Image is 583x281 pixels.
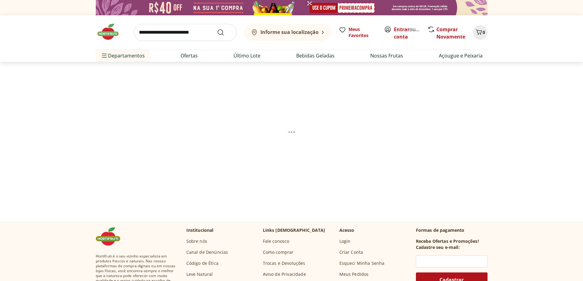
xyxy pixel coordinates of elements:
a: Comprar Novamente [436,26,465,40]
a: Canal de Denúncias [186,249,228,255]
a: Meus Favoritos [339,26,377,39]
a: Entrar [394,26,409,33]
p: Formas de pagamento [416,227,488,233]
p: Links [DEMOGRAPHIC_DATA] [263,227,325,233]
img: Hortifruti [96,23,126,41]
a: Meus Pedidos [339,271,369,277]
a: Sobre nós [186,238,207,244]
a: Criar conta [394,26,428,40]
a: Último Lote [234,52,260,59]
button: Menu [101,48,108,63]
a: Código de Ética [186,260,219,266]
span: Meus Favoritos [349,26,377,39]
span: Departamentos [101,48,145,63]
button: Submit Search [217,29,232,36]
img: Hortifruti [96,227,126,246]
h3: Receba Ofertas e Promoções! [416,238,479,244]
input: search [134,24,237,41]
p: Acesso [339,227,354,233]
a: Leve Natural [186,271,213,277]
a: Fale conosco [263,238,290,244]
a: Bebidas Geladas [296,52,334,59]
p: Institucional [186,227,214,233]
a: Login [339,238,351,244]
a: Esqueci Minha Senha [339,260,385,266]
span: ou [394,26,421,40]
a: Trocas e Devoluções [263,260,305,266]
a: Nossas Frutas [370,52,403,59]
h3: Cadastre seu e-mail: [416,244,460,250]
button: Carrinho [473,25,488,40]
b: Informe sua localização [260,29,319,35]
a: Ofertas [181,52,198,59]
a: Criar Conta [339,249,363,255]
a: Como comprar [263,249,294,255]
span: 0 [483,29,485,35]
a: Aviso de Privacidade [263,271,306,277]
a: Açougue e Peixaria [439,52,483,59]
button: Informe sua localização [244,24,331,41]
